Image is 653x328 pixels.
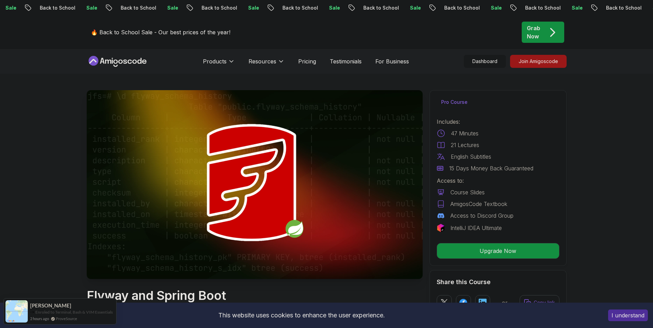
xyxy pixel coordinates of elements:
p: Back to School [193,4,240,11]
p: Sale [402,4,424,11]
a: Dashboard [464,55,506,68]
span: 2 hours ago [30,316,49,321]
p: Back to School [436,4,483,11]
div: This website uses cookies to enhance the user experience. [5,308,598,323]
span: -> [30,309,35,315]
p: Dashboard [464,55,506,68]
p: Grab Now [527,24,540,40]
p: Sale [564,4,585,11]
button: Copy link [520,295,559,310]
p: Back to School [112,4,159,11]
p: Back to School [355,4,402,11]
p: 15 Days Money Back Guaranteed [449,164,533,172]
p: Sale [483,4,505,11]
p: Access to: [437,177,559,185]
img: spring-boot-db-migration_thumbnail [87,90,423,279]
p: Course Slides [450,188,485,196]
p: Back to School [32,4,78,11]
button: Accept cookies [608,309,648,321]
p: Products [203,57,227,65]
p: Copy link [534,299,555,306]
p: Back to School [274,4,321,11]
p: Sale [78,4,100,11]
a: Testimonials [330,57,362,65]
button: Upgrade Now [437,243,559,259]
p: AmigosCode Textbook [450,200,507,208]
p: Includes: [437,118,559,126]
p: Upgrade Now [437,243,559,258]
p: Resources [249,57,276,65]
a: Join Amigoscode [510,55,567,68]
button: Products [203,57,235,71]
a: ProveSource [56,316,77,321]
h2: Share this Course [437,277,559,287]
p: Sale [159,4,181,11]
p: Back to School [598,4,644,11]
img: jetbrains logo [437,224,445,232]
p: Access to Discord Group [450,211,513,220]
h1: Flyway and Spring Boot [87,289,366,302]
button: Resources [249,57,285,71]
p: or [502,299,508,307]
img: provesource social proof notification image [5,300,28,323]
p: Sale [240,4,262,11]
a: Pricing [298,57,316,65]
span: [PERSON_NAME] [30,303,71,308]
p: Pro Course [437,98,472,106]
p: 🔥 Back to School Sale - Our best prices of the year! [91,28,230,36]
a: For Business [375,57,409,65]
p: 21 Lectures [451,141,479,149]
a: Enroled to Terminal, Bash & VIM Essentials [35,309,113,315]
p: Join Amigoscode [510,55,566,68]
p: English Subtitles [451,153,491,161]
p: IntelliJ IDEA Ultimate [450,224,502,232]
p: Back to School [517,4,564,11]
p: Sale [321,4,343,11]
p: 47 Minutes [451,129,479,137]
